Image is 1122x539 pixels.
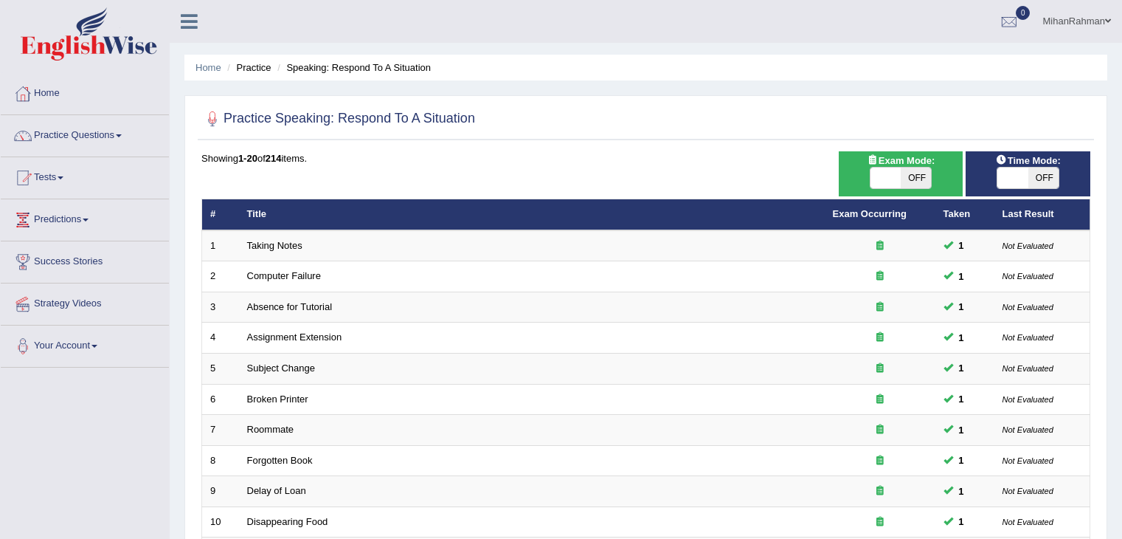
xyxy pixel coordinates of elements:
[833,331,927,345] div: Exam occurring question
[202,323,239,354] td: 4
[953,484,970,499] span: You cannot take this question anymore
[247,424,294,435] a: Roommate
[994,199,1090,230] th: Last Result
[1,73,169,110] a: Home
[953,453,970,468] span: You cannot take this question anymore
[247,332,342,343] a: Assignment Extension
[953,422,970,438] span: You cannot take this question anymore
[833,484,927,498] div: Exam occurring question
[1016,6,1031,20] span: 0
[1002,241,1053,250] small: Not Evaluated
[247,455,313,466] a: Forgotten Book
[833,515,927,529] div: Exam occurring question
[1002,487,1053,495] small: Not Evaluated
[224,61,271,75] li: Practice
[833,239,927,253] div: Exam occurring question
[202,415,239,446] td: 7
[202,476,239,507] td: 9
[247,301,333,312] a: Absence for Tutorial
[195,62,221,73] a: Home
[833,362,927,376] div: Exam occurring question
[274,61,431,75] li: Speaking: Respond To A Situation
[953,299,970,315] span: You cannot take this question anymore
[861,153,941,168] span: Exam Mode:
[238,153,257,164] b: 1-20
[247,485,306,496] a: Delay of Loan
[833,301,927,315] div: Exam occurring question
[953,238,970,253] span: You cannot take this question anymore
[833,423,927,437] div: Exam occurring question
[901,168,932,188] span: OFF
[953,330,970,346] span: You cannot take this question anymore
[1002,518,1053,526] small: Not Evaluated
[990,153,1067,168] span: Time Mode:
[1002,364,1053,373] small: Not Evaluated
[201,108,475,130] h2: Practice Speaking: Respond To A Situation
[1,199,169,236] a: Predictions
[202,292,239,323] td: 3
[201,151,1090,165] div: Showing of items.
[833,393,927,407] div: Exam occurring question
[202,384,239,415] td: 6
[1028,168,1059,188] span: OFF
[839,151,963,196] div: Show exams occurring in exams
[202,261,239,292] td: 2
[1,326,169,363] a: Your Account
[247,270,321,281] a: Computer Failure
[1002,456,1053,465] small: Not Evaluated
[953,391,970,407] span: You cannot take this question anymore
[247,516,328,527] a: Disappearing Food
[833,454,927,468] div: Exam occurring question
[202,230,239,261] td: 1
[1002,425,1053,434] small: Not Evaluated
[266,153,282,164] b: 214
[953,514,970,529] span: You cannot take this question anymore
[1002,333,1053,342] small: Not Evaluated
[202,445,239,476] td: 8
[953,269,970,284] span: You cannot take this question anymore
[833,208,907,219] a: Exam Occurring
[239,199,825,230] th: Title
[953,360,970,376] span: You cannot take this question anymore
[1,157,169,194] a: Tests
[1,115,169,152] a: Practice Questions
[202,507,239,538] td: 10
[1,284,169,320] a: Strategy Videos
[935,199,994,230] th: Taken
[247,394,308,405] a: Broken Printer
[833,269,927,284] div: Exam occurring question
[1002,272,1053,281] small: Not Evaluated
[202,354,239,385] td: 5
[247,240,302,251] a: Taking Notes
[1002,395,1053,404] small: Not Evaluated
[1002,303,1053,312] small: Not Evaluated
[247,363,316,374] a: Subject Change
[1,241,169,278] a: Success Stories
[202,199,239,230] th: #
